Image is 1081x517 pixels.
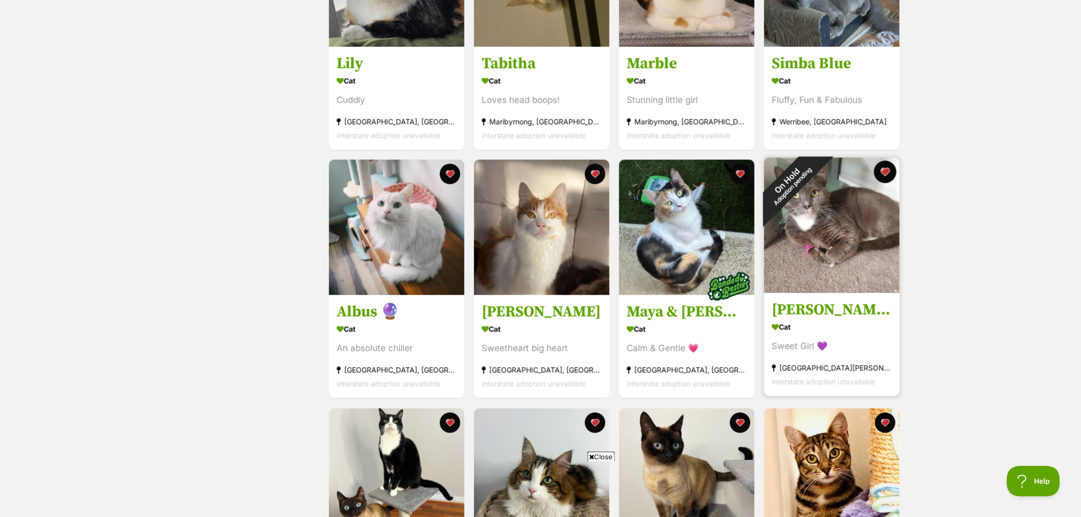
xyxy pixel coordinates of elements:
[772,340,892,354] div: Sweet Girl 💜
[329,46,464,150] a: Lily Cat Cuddly [GEOGRAPHIC_DATA], [GEOGRAPHIC_DATA] Interstate adoption unavailable favourite
[474,295,609,399] a: [PERSON_NAME] Cat Sweetheart big heart [GEOGRAPHIC_DATA], [GEOGRAPHIC_DATA] Interstate adoption u...
[585,413,605,433] button: favourite
[474,160,609,295] img: Alfredo
[337,342,457,356] div: An absolute chiller
[329,160,464,295] img: Albus 🔮
[627,364,747,378] div: [GEOGRAPHIC_DATA], [GEOGRAPHIC_DATA]
[355,466,726,512] iframe: Advertisement
[337,322,457,337] div: Cat
[772,74,892,88] div: Cat
[585,164,605,184] button: favourite
[772,362,892,375] div: [GEOGRAPHIC_DATA][PERSON_NAME][GEOGRAPHIC_DATA]
[482,322,602,337] div: Cat
[745,139,834,228] div: On Hold
[874,161,897,183] button: favourite
[627,342,747,356] div: Calm & Gentle 💗
[764,293,900,397] a: [PERSON_NAME] 🌹 Cat Sweet Girl 💜 [GEOGRAPHIC_DATA][PERSON_NAME][GEOGRAPHIC_DATA] Interstate adopt...
[627,131,731,140] span: Interstate adoption unavailable
[337,93,457,107] div: Cuddly
[482,364,602,378] div: [GEOGRAPHIC_DATA], [GEOGRAPHIC_DATA]
[440,413,460,433] button: favourite
[772,320,892,335] div: Cat
[772,131,876,140] span: Interstate adoption unavailable
[627,54,747,74] h3: Marble
[627,93,747,107] div: Stunning little girl
[619,46,755,150] a: Marble Cat Stunning little girl Maribyrnong, [GEOGRAPHIC_DATA] Interstate adoption unavailable fa...
[772,54,892,74] h3: Simba Blue
[329,295,464,399] a: Albus 🔮 Cat An absolute chiller [GEOGRAPHIC_DATA], [GEOGRAPHIC_DATA] Interstate adoption unavaila...
[627,322,747,337] div: Cat
[627,74,747,88] div: Cat
[337,364,457,378] div: [GEOGRAPHIC_DATA], [GEOGRAPHIC_DATA]
[703,262,755,313] img: bonded besties
[474,46,609,150] a: Tabitha Cat Loves head boops! Maribyrnong, [GEOGRAPHIC_DATA] Interstate adoption unavailable favo...
[482,93,602,107] div: Loves head boops!
[587,452,615,462] span: Close
[482,342,602,356] div: Sweetheart big heart
[730,164,750,184] button: favourite
[619,295,755,399] a: Maya & [PERSON_NAME]🌻🌼 Cat Calm & Gentle 💗 [GEOGRAPHIC_DATA], [GEOGRAPHIC_DATA] Interstate adopti...
[764,46,900,150] a: Simba Blue Cat Fluffy, Fun & Fabulous Werribee, [GEOGRAPHIC_DATA] Interstate adoption unavailable...
[772,167,813,207] span: Adoption pending
[772,378,876,387] span: Interstate adoption unavailable
[764,158,900,293] img: Olive Rose 🌹
[627,115,747,129] div: Maribyrnong, [GEOGRAPHIC_DATA]
[337,115,457,129] div: [GEOGRAPHIC_DATA], [GEOGRAPHIC_DATA]
[482,380,585,389] span: Interstate adoption unavailable
[337,131,440,140] span: Interstate adoption unavailable
[875,413,896,433] button: favourite
[619,160,755,295] img: Maya & Morgan🌻🌼
[627,303,747,322] h3: Maya & [PERSON_NAME]🌻🌼
[337,74,457,88] div: Cat
[730,413,750,433] button: favourite
[482,54,602,74] h3: Tabitha
[482,74,602,88] div: Cat
[337,380,440,389] span: Interstate adoption unavailable
[764,285,900,295] a: On HoldAdoption pending
[772,115,892,129] div: Werribee, [GEOGRAPHIC_DATA]
[627,380,731,389] span: Interstate adoption unavailable
[337,303,457,322] h3: Albus 🔮
[1007,466,1061,497] iframe: Help Scout Beacon - Open
[440,164,460,184] button: favourite
[772,301,892,320] h3: [PERSON_NAME] 🌹
[337,54,457,74] h3: Lily
[482,303,602,322] h3: [PERSON_NAME]
[482,131,585,140] span: Interstate adoption unavailable
[482,115,602,129] div: Maribyrnong, [GEOGRAPHIC_DATA]
[772,93,892,107] div: Fluffy, Fun & Fabulous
